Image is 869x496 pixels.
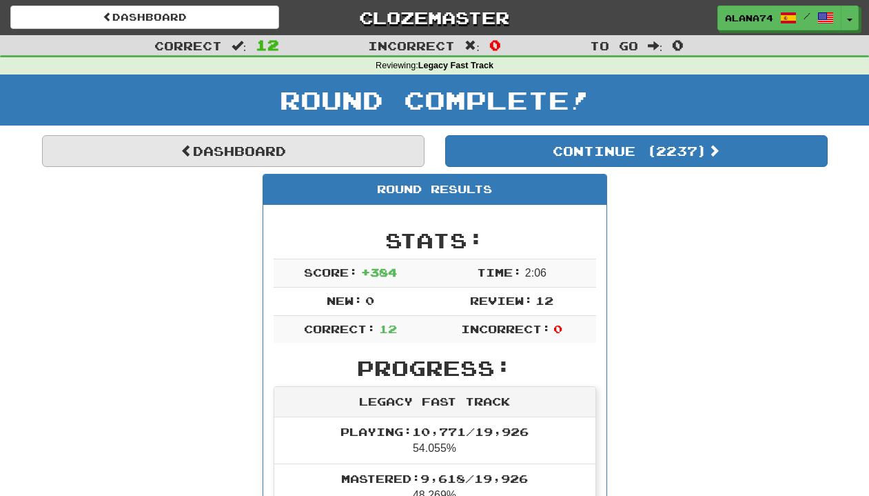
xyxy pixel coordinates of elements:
[368,39,455,52] span: Incorrect
[154,39,222,52] span: Correct
[379,322,397,335] span: 12
[304,266,358,279] span: Score:
[274,357,596,379] h2: Progress:
[804,11,810,21] span: /
[256,37,279,53] span: 12
[263,175,606,205] div: Round Results
[340,425,529,438] span: Playing: 10,771 / 19,926
[42,135,425,167] a: Dashboard
[10,6,279,29] a: Dashboard
[464,40,480,52] span: :
[461,322,551,335] span: Incorrect:
[553,322,562,335] span: 0
[5,86,864,114] h1: Round Complete!
[717,6,841,30] a: Alana74 /
[232,40,247,52] span: :
[304,322,376,335] span: Correct:
[470,294,533,307] span: Review:
[535,294,553,307] span: 12
[274,417,595,464] li: 54.055%
[477,266,522,279] span: Time:
[274,387,595,417] div: Legacy Fast Track
[418,61,493,70] strong: Legacy Fast Track
[489,37,501,53] span: 0
[445,135,828,167] button: Continue (2237)
[341,472,528,485] span: Mastered: 9,618 / 19,926
[327,294,362,307] span: New:
[361,266,397,279] span: + 384
[300,6,569,30] a: Clozemaster
[648,40,663,52] span: :
[365,294,374,307] span: 0
[274,229,596,252] h2: Stats:
[590,39,638,52] span: To go
[525,267,546,279] span: 2 : 0 6
[672,37,684,53] span: 0
[725,12,773,24] span: Alana74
